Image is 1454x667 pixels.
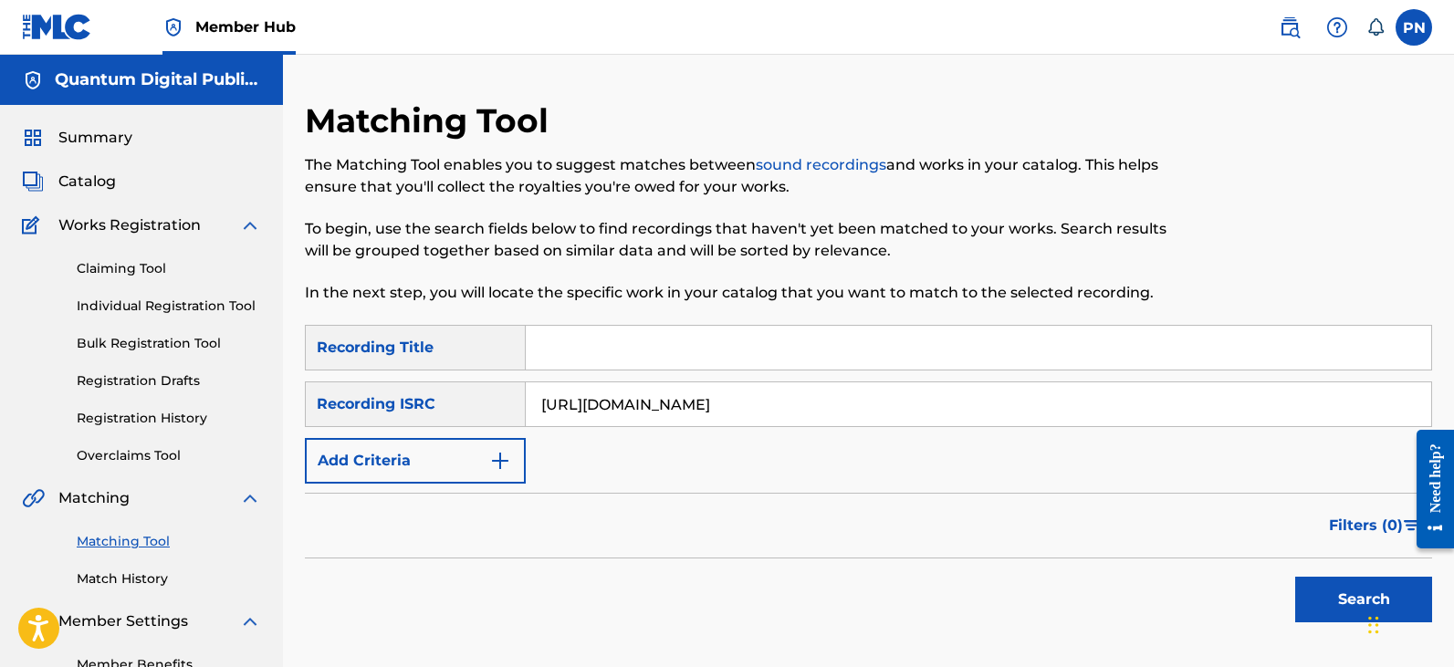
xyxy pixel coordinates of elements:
div: Help [1319,9,1355,46]
a: Matching Tool [77,532,261,551]
img: expand [239,487,261,509]
button: Add Criteria [305,438,526,484]
h2: Matching Tool [305,100,558,141]
span: Catalog [58,171,116,193]
p: In the next step, you will locate the specific work in your catalog that you want to match to the... [305,282,1173,304]
span: Works Registration [58,214,201,236]
div: Notifications [1366,18,1385,36]
a: Individual Registration Tool [77,297,261,316]
a: Overclaims Tool [77,446,261,465]
img: search [1279,16,1301,38]
form: Search Form [305,325,1432,631]
div: Drag [1368,598,1379,652]
a: Registration History [77,409,261,428]
a: Public Search [1271,9,1308,46]
a: CatalogCatalog [22,171,116,193]
img: Top Rightsholder [162,16,184,38]
a: sound recordings [756,156,886,173]
a: Match History [77,569,261,589]
img: MLC Logo [22,14,92,40]
img: Matching [22,487,45,509]
iframe: Resource Center [1403,415,1454,562]
img: Accounts [22,69,44,91]
p: The Matching Tool enables you to suggest matches between and works in your catalog. This helps en... [305,154,1173,198]
img: Summary [22,127,44,149]
span: Filters ( 0 ) [1329,515,1403,537]
img: help [1326,16,1348,38]
a: Claiming Tool [77,259,261,278]
span: Member Settings [58,610,188,632]
a: SummarySummary [22,127,132,149]
span: Matching [58,487,130,509]
button: Filters (0) [1318,503,1432,548]
img: Works Registration [22,214,46,236]
img: Catalog [22,171,44,193]
img: Member Settings [22,610,44,632]
h5: Quantum Digital Publishing [55,69,261,90]
img: expand [239,214,261,236]
a: Bulk Registration Tool [77,334,261,353]
span: Summary [58,127,132,149]
img: expand [239,610,261,632]
span: Member Hub [195,16,296,37]
div: User Menu [1396,9,1432,46]
a: Registration Drafts [77,371,261,391]
iframe: Chat Widget [1363,579,1454,667]
button: Search [1295,577,1432,622]
img: 9d2ae6d4665cec9f34b9.svg [489,450,511,472]
p: To begin, use the search fields below to find recordings that haven't yet been matched to your wo... [305,218,1173,262]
